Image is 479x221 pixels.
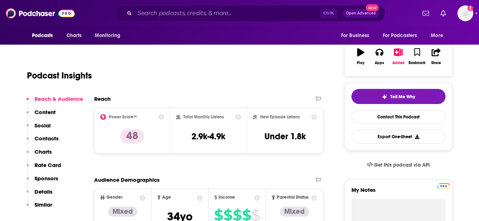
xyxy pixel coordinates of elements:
span: Podcasts [32,31,53,41]
input: Search podcasts, credits, & more... [135,8,320,19]
button: open menu [27,29,63,42]
a: Contact This Podcast [351,110,446,124]
div: Bookmark [409,61,425,65]
span: $ [242,209,251,221]
span: Gender [106,195,123,200]
a: Charts [62,29,86,42]
h2: Audience Demographics [94,176,160,183]
button: Share [427,44,445,69]
button: Rate Card [27,162,61,175]
h2: Power Score™ [109,114,137,119]
button: Reach & Audience [27,95,83,109]
span: $ [224,209,232,221]
img: Podchaser - Follow, Share and Rate Podcasts [6,6,75,20]
span: Parental Status [277,195,309,200]
span: For Podcasters [383,31,417,41]
button: Social [27,122,51,135]
span: Age [162,195,171,200]
img: Podchaser Pro [437,183,450,189]
span: $ [252,209,260,221]
a: Get this podcast via API [361,156,436,174]
h2: Total Monthly Listens [183,114,224,119]
a: Show notifications dropdown [420,7,432,19]
p: Details [34,188,52,195]
span: For Business [341,31,369,41]
p: 48 [120,129,144,144]
div: Apps [375,61,384,65]
a: Show notifications dropdown [438,7,449,19]
div: Added [392,61,405,65]
h2: Reach [94,95,111,102]
div: Mixed [108,207,137,217]
p: Similar [34,201,52,208]
h2: New Episode Listens [260,114,300,119]
span: Get this podcast via API [374,162,430,168]
button: Added [389,44,407,69]
button: Details [27,188,52,202]
h3: Under 1.8k [264,131,306,142]
button: Sponsors [27,175,58,188]
img: User Profile [457,5,473,21]
span: Logged in as rnissen [457,5,473,21]
button: open menu [378,29,428,42]
span: More [431,31,443,41]
p: Social [34,122,51,129]
span: Income [218,195,235,200]
h3: 2.9k-4.9k [192,131,225,142]
button: Charts [27,148,52,162]
span: New [366,4,379,11]
span: $ [233,209,241,221]
span: Charts [66,31,82,41]
p: Charts [34,148,52,155]
img: tell me why sparkle [382,94,387,100]
div: Share [431,61,441,65]
div: Play [357,61,364,65]
button: open menu [426,29,452,42]
p: Rate Card [34,162,61,168]
button: Similar [27,201,52,215]
button: Play [351,44,370,69]
div: Mixed [280,207,309,217]
a: Pro website [437,182,450,189]
button: Apps [370,44,389,69]
p: Sponsors [34,175,58,182]
button: Show profile menu [457,5,473,21]
button: Content [27,109,56,122]
p: Content [34,109,56,116]
button: open menu [90,29,130,42]
button: open menu [336,29,378,42]
span: Monitoring [95,31,120,41]
span: Open Advanced [346,12,376,15]
button: tell me why sparkleTell Me Why [351,89,446,104]
label: My Notes [351,186,446,199]
p: Contacts [34,135,59,142]
span: Tell Me Why [390,94,415,100]
span: Ctrl K [320,9,337,18]
p: Reach & Audience [34,95,83,102]
svg: Add a profile image [468,5,473,11]
span: $ [214,209,223,221]
button: Bookmark [408,44,427,69]
div: Search podcasts, credits, & more... [115,5,385,22]
button: Contacts [27,135,59,148]
button: Export One-Sheet [351,130,446,144]
button: Open AdvancedNew [343,9,379,18]
h1: Podcast Insights [27,70,92,81]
